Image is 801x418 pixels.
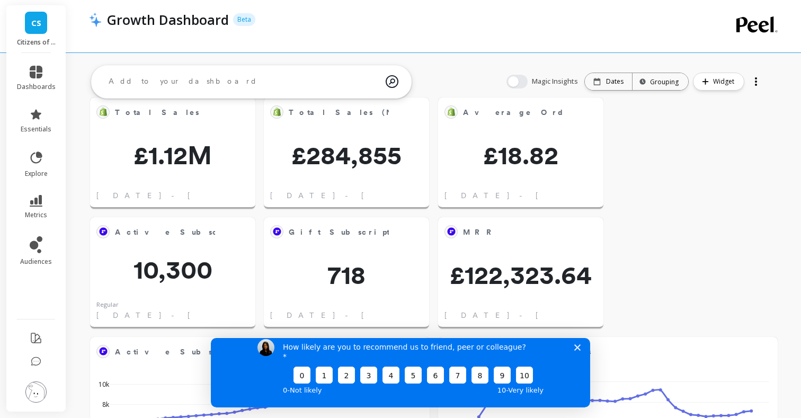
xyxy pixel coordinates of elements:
img: magic search icon [386,67,398,96]
span: £18.82 [438,143,603,168]
span: 718 [264,262,429,288]
span: metrics [25,211,47,219]
span: Total Sales (Non-club) [289,107,453,118]
span: CS [31,17,41,29]
span: Average Order Value [463,107,622,118]
div: Regular [96,300,119,309]
span: [DATE] - [DATE] [96,190,254,201]
span: £122,323.64 [438,262,603,288]
span: Total Sales [115,107,199,118]
span: MRR [463,227,498,238]
span: £284,855 [264,143,429,168]
span: Active Subscriptions (Excl. Gift Subscriptions) [115,227,457,238]
span: 10,300 [90,257,255,282]
p: Growth Dashboard [107,11,229,29]
span: Active Subscriptions (Excl. Gift Subscriptions) [115,225,215,239]
span: [DATE] - [DATE] [270,190,428,201]
span: Active Subscriptions (Excl. Gift Subscriptions) [115,346,457,358]
span: essentials [21,125,51,134]
iframe: Survey by Kateryna from Peel [211,338,590,407]
span: [DATE] - [DATE] [444,310,602,321]
div: Grouping [642,77,679,87]
span: Total Sales [115,105,215,120]
span: Widget [713,76,737,87]
span: audiences [20,257,52,266]
span: Active Subscriptions (Excl. Gift Subscriptions) [115,344,389,359]
img: profile picture [25,381,47,403]
span: explore [25,170,48,178]
span: Total Sales (Non-club) [289,105,389,120]
span: [DATE] - [DATE] [444,190,602,201]
img: header icon [89,12,102,27]
span: £1.12M [90,143,255,168]
span: Gift Subscriptions [289,225,389,239]
span: Gift Subscriptions [289,227,417,238]
span: MRR [463,225,563,239]
span: Magic Insights [532,76,580,87]
button: Widget [693,73,744,91]
p: Beta [233,13,255,26]
p: Citizens of Soil [17,38,56,47]
p: Dates [606,77,624,86]
span: [DATE] - [DATE] [96,310,254,321]
span: dashboards [17,83,56,91]
span: Gift Subscriptions [463,344,737,359]
span: [DATE] - [DATE] [270,310,428,321]
span: Average Order Value [463,105,563,120]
